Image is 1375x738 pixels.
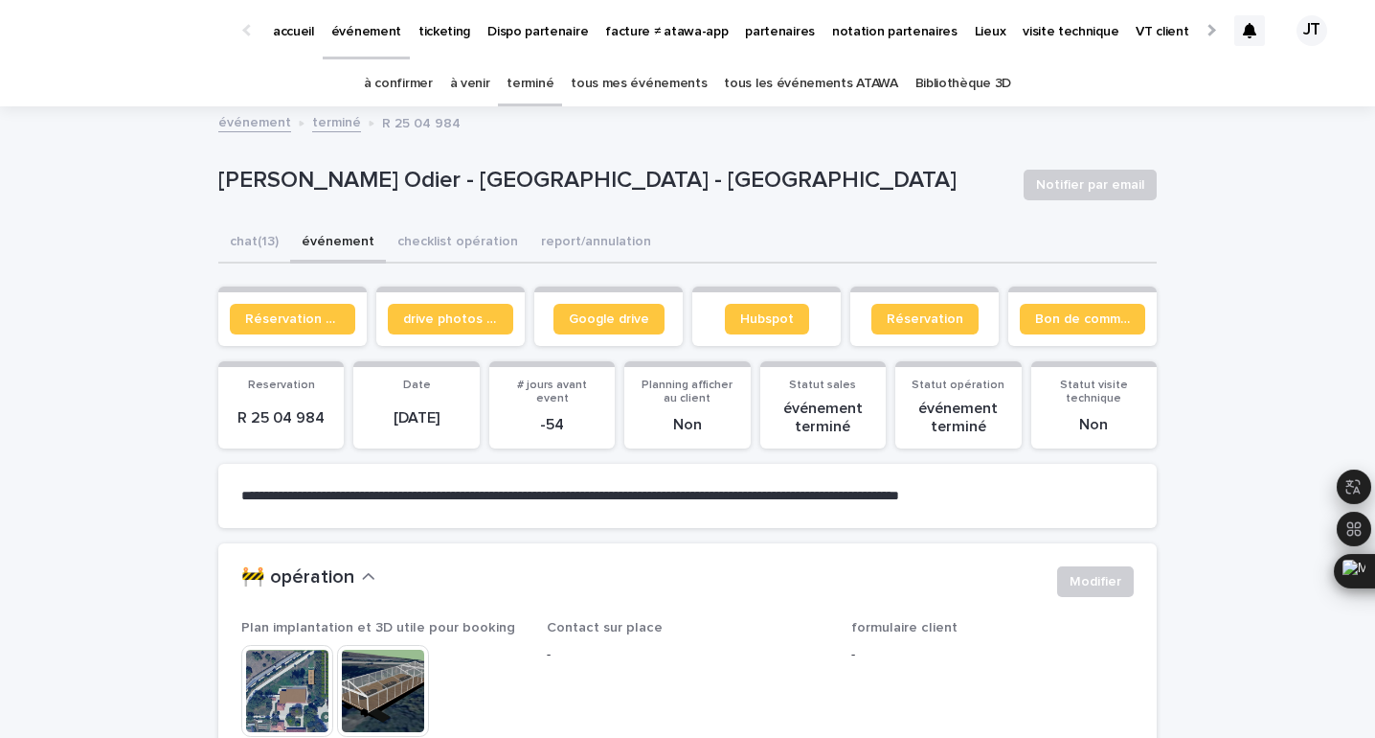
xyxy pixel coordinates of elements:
a: événement [218,110,291,132]
span: drive photos coordinateur [403,312,498,326]
span: Planning afficher au client [642,380,733,404]
a: Réservation [871,304,979,334]
p: R 25 04 984 [382,111,461,132]
p: - [851,645,1134,665]
a: Google drive [553,304,665,334]
span: Google drive [569,312,649,326]
a: Hubspot [725,304,809,334]
h2: 🚧 opération [241,566,354,589]
span: Statut opération [912,380,1004,391]
a: à confirmer [364,61,433,106]
p: [DATE] [365,409,467,427]
span: Réservation [887,312,963,326]
p: événement terminé [772,400,874,436]
button: événement [290,223,386,264]
span: Statut visite technique [1060,380,1128,404]
span: # jours avant event [517,380,587,404]
a: Réservation client [230,304,355,334]
span: Hubspot [740,312,794,326]
span: Reservation [248,380,315,391]
span: Réservation client [245,312,340,326]
a: Bon de commande [1020,304,1145,334]
span: Bon de commande [1035,312,1130,326]
button: checklist opération [386,223,530,264]
span: Plan implantation et 3D utile pour booking [241,621,515,634]
p: événement terminé [907,400,1009,436]
a: terminé [312,110,361,132]
p: Non [636,416,738,434]
a: à venir [450,61,490,106]
a: drive photos coordinateur [388,304,513,334]
span: Modifier [1070,572,1121,591]
button: 🚧 opération [241,566,375,589]
img: Ls34BcGeRexTGTNfXpUC [38,12,224,50]
span: formulaire client [851,621,958,634]
p: -54 [501,416,603,434]
a: Bibliothèque 3D [915,61,1011,106]
span: Notifier par email [1036,175,1144,195]
div: JT [1296,15,1327,46]
button: Notifier par email [1024,170,1157,200]
a: terminé [507,61,553,106]
p: [PERSON_NAME] Odier - [GEOGRAPHIC_DATA] - [GEOGRAPHIC_DATA] [218,167,1008,195]
a: tous mes événements [571,61,707,106]
p: R 25 04 984 [230,409,332,427]
span: Date [403,380,431,391]
a: tous les événements ATAWA [724,61,897,106]
p: Non [1043,416,1145,434]
button: chat (13) [218,223,290,264]
p: - [547,645,829,665]
button: report/annulation [530,223,663,264]
span: Statut sales [789,380,856,391]
button: Modifier [1057,566,1134,597]
span: Contact sur place [547,621,663,634]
